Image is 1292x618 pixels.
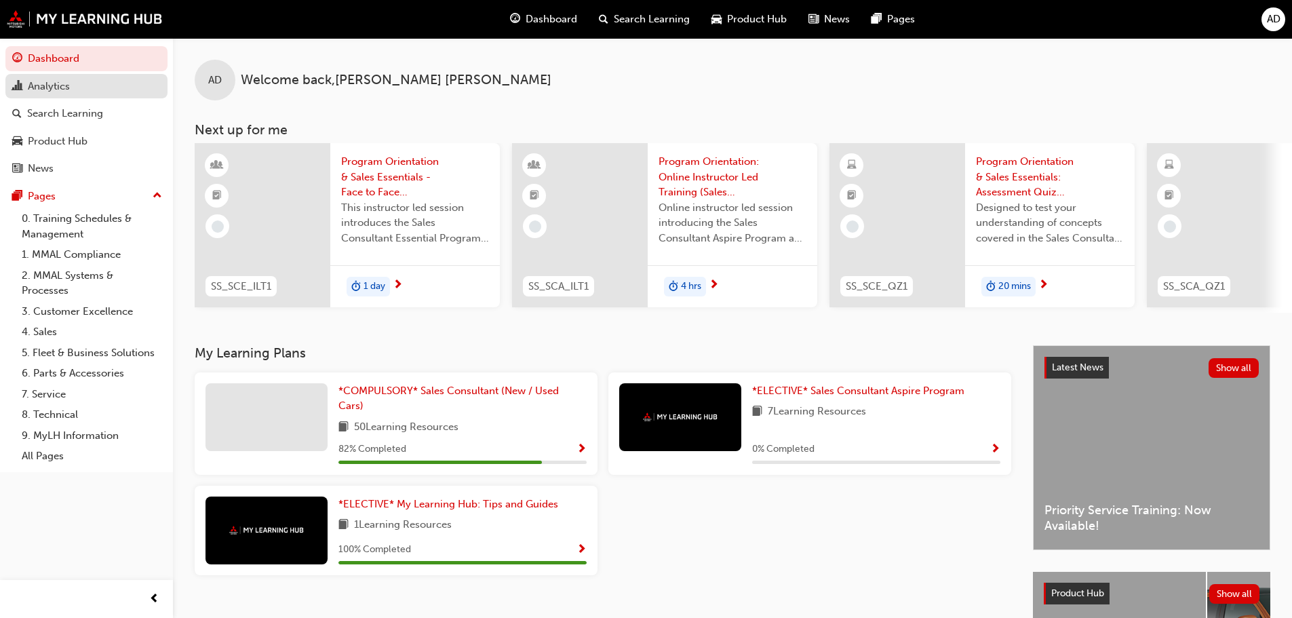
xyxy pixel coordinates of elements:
span: booktick-icon [530,187,539,205]
a: Latest NewsShow allPriority Service Training: Now Available! [1033,345,1270,550]
span: This instructor led session introduces the Sales Consultant Essential Program and outlines what y... [341,200,489,246]
a: SS_SCE_QZ1Program Orientation & Sales Essentials: Assessment Quiz (Sales Consultant Essential Pro... [829,143,1135,307]
a: 0. Training Schedules & Management [16,208,168,244]
button: Show Progress [576,541,587,558]
span: Product Hub [1051,587,1104,599]
span: book-icon [752,404,762,421]
span: 4 hrs [681,279,701,294]
div: Product Hub [28,134,87,149]
a: 7. Service [16,384,168,405]
span: car-icon [12,136,22,148]
span: chart-icon [12,81,22,93]
span: Search Learning [614,12,690,27]
span: duration-icon [669,278,678,296]
a: Analytics [5,74,168,99]
a: Latest NewsShow all [1044,357,1259,379]
span: next-icon [393,279,403,292]
span: SS_SCA_QZ1 [1163,279,1225,294]
span: book-icon [338,517,349,534]
span: search-icon [599,11,608,28]
a: search-iconSearch Learning [588,5,701,33]
span: 1 day [364,279,385,294]
button: Show all [1209,358,1259,378]
a: 1. MMAL Compliance [16,244,168,265]
span: AD [208,73,222,88]
span: Show Progress [576,444,587,456]
span: Online instructor led session introducing the Sales Consultant Aspire Program and outlining what ... [659,200,806,246]
span: duration-icon [986,278,996,296]
span: Program Orientation & Sales Essentials: Assessment Quiz (Sales Consultant Essential Program) [976,154,1124,200]
button: AD [1261,7,1285,31]
span: prev-icon [149,591,159,608]
span: learningRecordVerb_NONE-icon [529,220,541,233]
span: learningRecordVerb_NONE-icon [212,220,224,233]
span: book-icon [338,419,349,436]
span: 50 Learning Resources [354,419,458,436]
button: Pages [5,184,168,209]
a: 2. MMAL Systems & Processes [16,265,168,301]
span: AD [1267,12,1280,27]
button: Show Progress [576,441,587,458]
a: 6. Parts & Accessories [16,363,168,384]
span: booktick-icon [847,187,857,205]
span: 1 Learning Resources [354,517,452,534]
span: booktick-icon [1164,187,1174,205]
a: *ELECTIVE* My Learning Hub: Tips and Guides [338,497,564,512]
span: up-icon [153,187,162,205]
a: Product HubShow all [1044,583,1259,604]
span: SS_SCA_ILT1 [528,279,589,294]
a: 5. Fleet & Business Solutions [16,343,168,364]
span: learningResourceType_ELEARNING-icon [847,157,857,174]
div: Analytics [28,79,70,94]
a: 3. Customer Excellence [16,301,168,322]
span: next-icon [1038,279,1049,292]
span: car-icon [711,11,722,28]
div: Search Learning [27,106,103,121]
img: mmal [7,10,163,28]
span: Pages [887,12,915,27]
span: *ELECTIVE* Sales Consultant Aspire Program [752,385,964,397]
span: news-icon [12,163,22,175]
span: Latest News [1052,362,1103,373]
span: 100 % Completed [338,542,411,558]
span: next-icon [709,279,719,292]
a: *COMPULSORY* Sales Consultant (New / Used Cars) [338,383,587,414]
a: Product Hub [5,129,168,154]
a: 8. Technical [16,404,168,425]
div: News [28,161,54,176]
button: Show Progress [990,441,1000,458]
span: Program Orientation: Online Instructor Led Training (Sales Consultant Aspire Program) [659,154,806,200]
a: car-iconProduct Hub [701,5,798,33]
span: Product Hub [727,12,787,27]
span: SS_SCE_QZ1 [846,279,907,294]
div: Pages [28,189,56,204]
a: 9. MyLH Information [16,425,168,446]
a: news-iconNews [798,5,861,33]
span: learningRecordVerb_NONE-icon [846,220,859,233]
span: 0 % Completed [752,442,815,457]
a: Dashboard [5,46,168,71]
a: SS_SCE_ILT1Program Orientation & Sales Essentials - Face to Face Instructor Led Training (Sales C... [195,143,500,307]
span: pages-icon [12,191,22,203]
span: Priority Service Training: Now Available! [1044,503,1259,533]
span: Welcome back , [PERSON_NAME] [PERSON_NAME] [241,73,551,88]
span: Dashboard [526,12,577,27]
a: Search Learning [5,101,168,126]
span: news-icon [808,11,819,28]
span: guage-icon [510,11,520,28]
img: mmal [643,412,718,421]
button: Show all [1209,584,1260,604]
a: pages-iconPages [861,5,926,33]
a: All Pages [16,446,168,467]
img: mmal [229,526,304,535]
h3: My Learning Plans [195,345,1011,361]
a: guage-iconDashboard [499,5,588,33]
span: *COMPULSORY* Sales Consultant (New / Used Cars) [338,385,559,412]
a: *ELECTIVE* Sales Consultant Aspire Program [752,383,970,399]
span: search-icon [12,108,22,120]
span: learningResourceType_INSTRUCTOR_LED-icon [530,157,539,174]
span: *ELECTIVE* My Learning Hub: Tips and Guides [338,498,558,510]
span: Designed to test your understanding of concepts covered in the Sales Consultant Essential Program... [976,200,1124,246]
span: pages-icon [872,11,882,28]
span: learningResourceType_INSTRUCTOR_LED-icon [212,157,222,174]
